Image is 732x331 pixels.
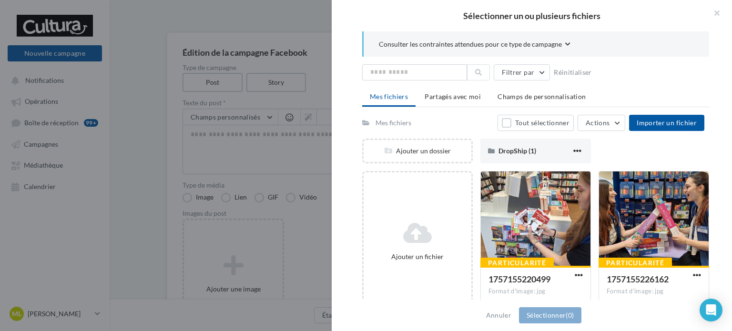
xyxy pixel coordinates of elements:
[376,118,411,128] div: Mes fichiers
[637,119,697,127] span: Importer un fichier
[425,92,481,100] span: Partagés avec moi
[480,258,554,268] div: Particularité
[578,115,625,131] button: Actions
[364,146,471,156] div: Ajouter un dossier
[488,287,583,296] div: Format d'image: jpg
[494,64,550,80] button: Filtrer par
[379,40,562,49] span: Consulter les contraintes attendues pour ce type de campagne
[550,67,596,78] button: Réinitialiser
[566,311,574,319] span: (0)
[482,310,515,321] button: Annuler
[607,287,701,296] div: Format d'image: jpg
[629,115,704,131] button: Importer un fichier
[498,115,574,131] button: Tout sélectionner
[607,274,669,284] span: 1757155226162
[519,307,581,323] button: Sélectionner(0)
[379,39,570,51] button: Consulter les contraintes attendues pour ce type de campagne
[347,11,717,20] h2: Sélectionner un ou plusieurs fichiers
[498,92,586,100] span: Champs de personnalisation
[367,252,468,261] div: Ajouter un fichier
[586,119,610,127] span: Actions
[488,274,550,284] span: 1757155220499
[599,258,672,268] div: Particularité
[498,147,536,155] span: DropShip (1)
[700,299,722,321] div: Open Intercom Messenger
[370,92,408,100] span: Mes fichiers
